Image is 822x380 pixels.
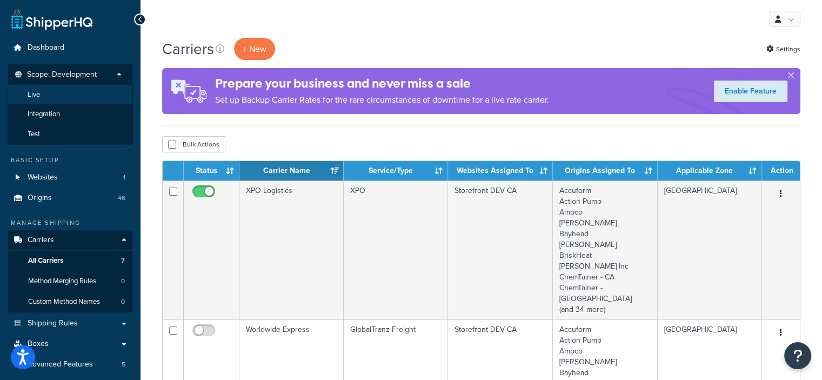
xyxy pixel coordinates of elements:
[8,124,133,144] li: Test
[162,38,214,59] h1: Carriers
[28,130,40,139] span: Test
[8,292,132,312] li: Custom Method Names
[784,342,811,369] button: Open Resource Center
[8,355,132,375] li: Advanced Features
[121,277,125,286] span: 0
[215,75,549,92] h4: Prepare your business and never miss a sale
[123,173,125,182] span: 1
[8,251,132,271] a: All Carriers 7
[121,297,125,306] span: 0
[28,339,49,349] span: Boxes
[162,136,225,152] button: Bulk Actions
[28,43,64,52] span: Dashboard
[162,68,215,114] img: ad-rules-rateshop-fe6ec290ccb7230408bd80ed9643f0289d75e0ffd9eb532fc0e269fcd187b520.png
[28,194,52,203] span: Origins
[762,161,800,181] th: Action
[121,256,125,265] span: 7
[28,360,93,369] span: Advanced Features
[553,181,658,319] td: Accuform Action Pump Ampco [PERSON_NAME] Bayhead [PERSON_NAME] BriskHeat [PERSON_NAME] Inc ChemTa...
[28,256,63,265] span: All Carriers
[28,173,58,182] span: Websites
[8,230,132,312] li: Carriers
[8,230,132,250] a: Carriers
[8,271,132,291] li: Method Merging Rules
[8,218,132,228] div: Manage Shipping
[8,271,132,291] a: Method Merging Rules 0
[344,161,448,181] th: Service/Type: activate to sort column ascending
[28,277,96,286] span: Method Merging Rules
[8,314,132,334] a: Shipping Rules
[28,319,78,328] span: Shipping Rules
[8,168,132,188] a: Websites 1
[658,181,762,319] td: [GEOGRAPHIC_DATA]
[8,104,133,124] li: Integration
[344,181,448,319] td: XPO
[8,334,132,354] a: Boxes
[448,161,553,181] th: Websites Assigned To: activate to sort column ascending
[28,236,54,245] span: Carriers
[8,168,132,188] li: Websites
[8,355,132,375] a: Advanced Features 5
[11,8,92,30] a: ShipperHQ Home
[28,297,100,306] span: Custom Method Names
[8,251,132,271] li: All Carriers
[8,156,132,165] div: Basic Setup
[8,292,132,312] a: Custom Method Names 0
[658,161,762,181] th: Applicable Zone: activate to sort column ascending
[215,92,549,108] p: Set up Backup Carrier Rates for the rare circumstances of downtime for a live rate carrier.
[239,181,344,319] td: XPO Logistics
[766,42,800,57] a: Settings
[8,188,132,208] li: Origins
[239,161,344,181] th: Carrier Name: activate to sort column ascending
[714,81,787,102] a: Enable Feature
[553,161,658,181] th: Origins Assigned To: activate to sort column ascending
[234,38,275,60] button: + New
[448,181,553,319] td: Storefront DEV CA
[28,90,40,99] span: Live
[8,188,132,208] a: Origins 46
[27,70,97,79] span: Scope: Development
[8,38,132,58] a: Dashboard
[8,85,133,105] li: Live
[184,161,239,181] th: Status: activate to sort column ascending
[118,194,125,203] span: 46
[28,110,60,119] span: Integration
[122,360,125,369] span: 5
